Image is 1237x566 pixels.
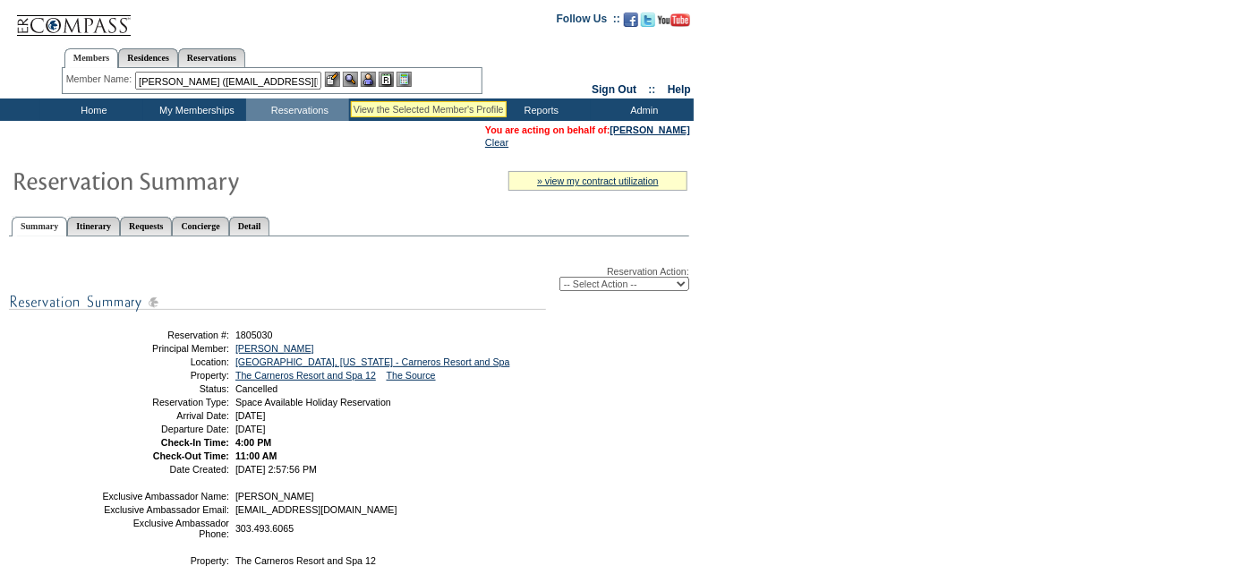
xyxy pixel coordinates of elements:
span: 11:00 AM [235,450,277,461]
a: [PERSON_NAME] [235,343,314,354]
span: :: [649,83,656,96]
a: Itinerary [67,217,120,236]
img: b_calculator.gif [397,72,412,87]
td: Reservations [246,99,349,121]
img: b_edit.gif [325,72,340,87]
td: Exclusive Ambassador Phone: [101,518,229,539]
a: Subscribe to our YouTube Channel [658,18,690,29]
a: The Source [387,370,436,381]
div: Member Name: [66,72,135,87]
img: Become our fan on Facebook [624,13,638,27]
img: subTtlResSummary.gif [9,291,546,313]
a: [GEOGRAPHIC_DATA], [US_STATE] - Carneros Resort and Spa [235,356,510,367]
a: [PERSON_NAME] [610,124,690,135]
td: Property: [101,555,229,566]
img: Subscribe to our YouTube Channel [658,13,690,27]
span: [DATE] 2:57:56 PM [235,464,317,475]
span: Cancelled [235,383,277,394]
a: Help [668,83,691,96]
a: The Carneros Resort and Spa 12 [235,370,376,381]
span: 303.493.6065 [235,523,294,534]
a: Sign Out [592,83,636,96]
img: Follow us on Twitter [641,13,655,27]
td: Status: [101,383,229,394]
span: 1805030 [235,330,273,340]
a: Become our fan on Facebook [624,18,638,29]
span: [PERSON_NAME] [235,491,314,502]
td: Reservation #: [101,330,229,340]
a: » view my contract utilization [537,176,659,186]
span: The Carneros Resort and Spa 12 [235,555,376,566]
td: Exclusive Ambassador Email: [101,504,229,515]
td: Reservation Type: [101,397,229,407]
img: Impersonate [361,72,376,87]
strong: Check-Out Time: [153,450,229,461]
td: Property: [101,370,229,381]
strong: Check-In Time: [161,437,229,448]
span: [DATE] [235,424,266,434]
td: Admin [591,99,694,121]
span: [DATE] [235,410,266,421]
td: My Memberships [143,99,246,121]
a: Reservations [178,48,245,67]
a: Members [64,48,119,68]
a: Concierge [172,217,228,236]
img: Reservaton Summary [12,162,370,198]
a: Requests [120,217,172,236]
a: Clear [485,137,508,148]
td: Arrival Date: [101,410,229,421]
span: Space Available Holiday Reservation [235,397,391,407]
td: Date Created: [101,464,229,475]
td: Follow Us :: [557,11,620,32]
img: Reservations [379,72,394,87]
td: Home [40,99,143,121]
td: Principal Member: [101,343,229,354]
td: Reports [488,99,591,121]
div: Reservation Action: [9,266,689,291]
td: Vacation Collection [349,99,488,121]
a: Summary [12,217,67,236]
a: Residences [118,48,178,67]
a: Follow us on Twitter [641,18,655,29]
td: Departure Date: [101,424,229,434]
img: View [343,72,358,87]
td: Location: [101,356,229,367]
span: 4:00 PM [235,437,271,448]
a: Detail [229,217,270,236]
td: Exclusive Ambassador Name: [101,491,229,502]
div: View the Selected Member's Profile [354,104,504,115]
font: You are acting on behalf of: [485,124,690,135]
span: [EMAIL_ADDRESS][DOMAIN_NAME] [235,504,397,515]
